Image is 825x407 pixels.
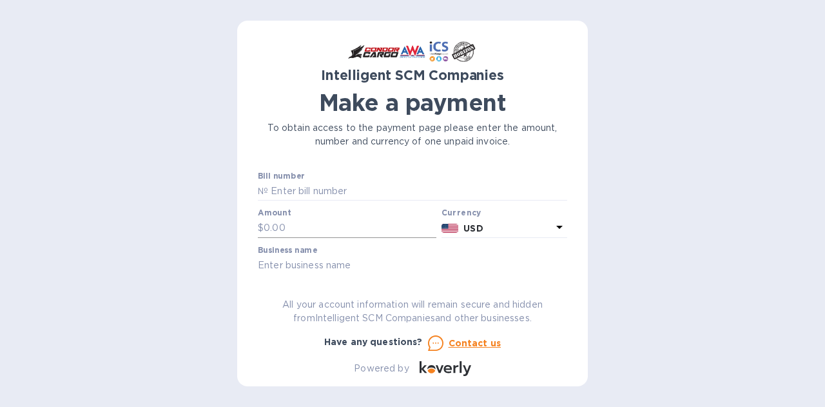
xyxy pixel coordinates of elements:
label: Bill number [258,172,304,180]
p: № [258,184,268,198]
p: Powered by [354,362,409,375]
input: Enter business name [258,256,567,275]
b: Intelligent SCM Companies [321,67,504,83]
img: USD [442,224,459,233]
input: Enter bill number [268,182,567,201]
u: Contact us [449,338,501,348]
b: USD [463,223,483,233]
input: 0.00 [264,219,436,238]
b: Have any questions? [324,337,423,347]
label: Business name [258,246,317,254]
p: To obtain access to the payment page please enter the amount, number and currency of one unpaid i... [258,121,567,148]
p: All your account information will remain secure and hidden from Intelligent SCM Companies and oth... [258,298,567,325]
h1: Make a payment [258,89,567,116]
p: $ [258,221,264,235]
b: Currency [442,208,481,217]
label: Amount [258,210,291,217]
